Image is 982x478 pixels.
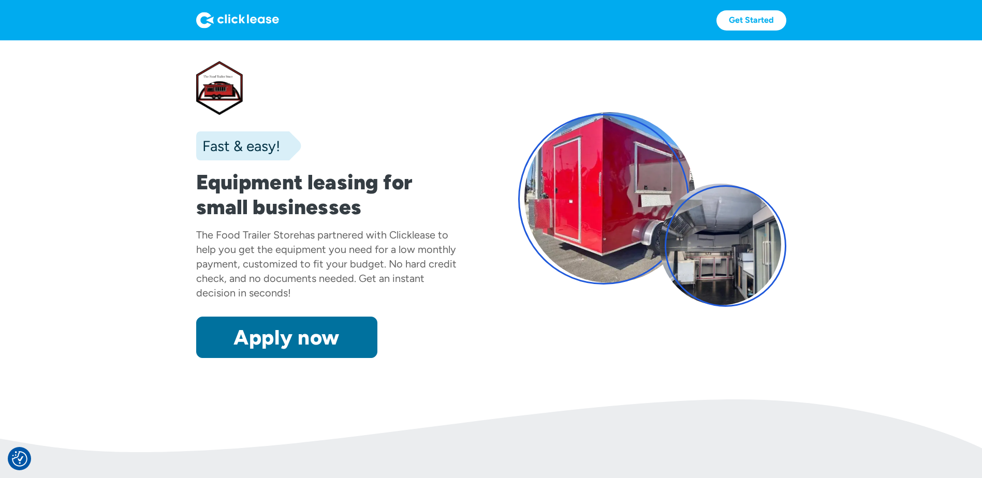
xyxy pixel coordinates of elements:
[196,317,377,358] a: Apply now
[196,170,464,219] h1: Equipment leasing for small businesses
[196,229,299,241] div: The Food Trailer Store
[196,136,280,156] div: Fast & easy!
[196,12,279,28] img: Logo
[12,451,27,467] button: Consent Preferences
[12,451,27,467] img: Revisit consent button
[196,229,457,299] div: has partnered with Clicklease to help you get the equipment you need for a low monthly payment, c...
[716,10,786,31] a: Get Started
